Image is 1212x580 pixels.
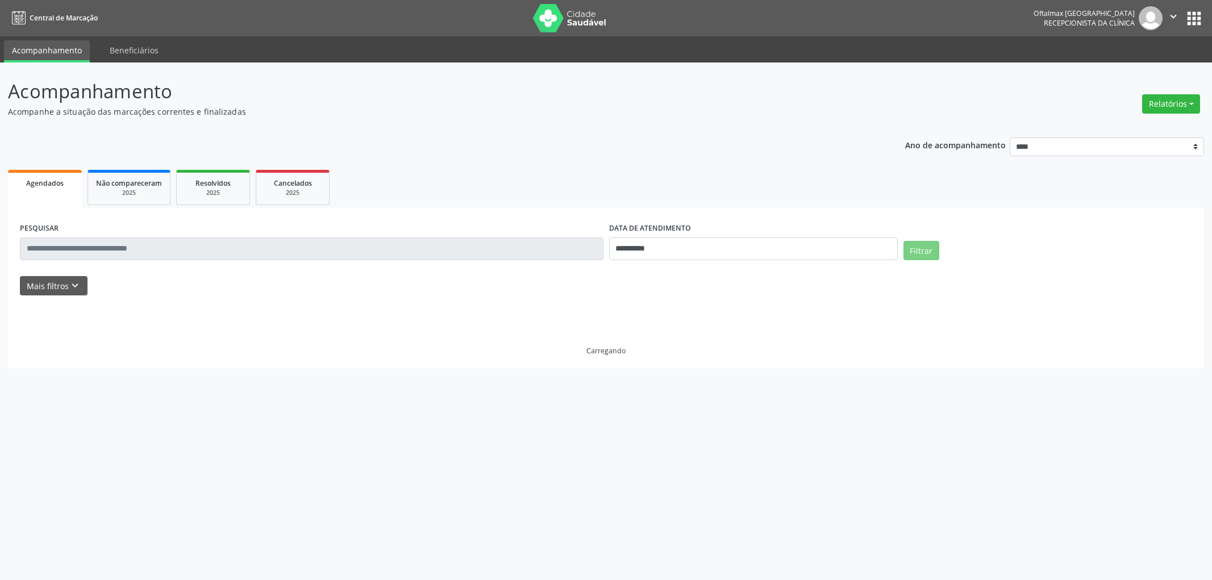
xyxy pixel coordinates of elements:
[1163,6,1184,30] button: 
[1139,6,1163,30] img: img
[4,40,90,62] a: Acompanhamento
[96,189,162,197] div: 2025
[905,137,1006,152] p: Ano de acompanhamento
[903,241,939,260] button: Filtrar
[20,220,59,237] label: PESQUISAR
[1184,9,1204,28] button: apps
[195,178,231,188] span: Resolvidos
[8,77,846,106] p: Acompanhamento
[30,13,98,23] span: Central de Marcação
[8,9,98,27] a: Central de Marcação
[8,106,846,118] p: Acompanhe a situação das marcações correntes e finalizadas
[264,189,321,197] div: 2025
[609,220,691,237] label: DATA DE ATENDIMENTO
[1167,10,1180,23] i: 
[1034,9,1135,18] div: Oftalmax [GEOGRAPHIC_DATA]
[20,276,88,296] button: Mais filtroskeyboard_arrow_down
[274,178,312,188] span: Cancelados
[26,178,64,188] span: Agendados
[1044,18,1135,28] span: Recepcionista da clínica
[586,346,626,356] div: Carregando
[185,189,241,197] div: 2025
[102,40,166,60] a: Beneficiários
[96,178,162,188] span: Não compareceram
[69,279,81,292] i: keyboard_arrow_down
[1142,94,1200,114] button: Relatórios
